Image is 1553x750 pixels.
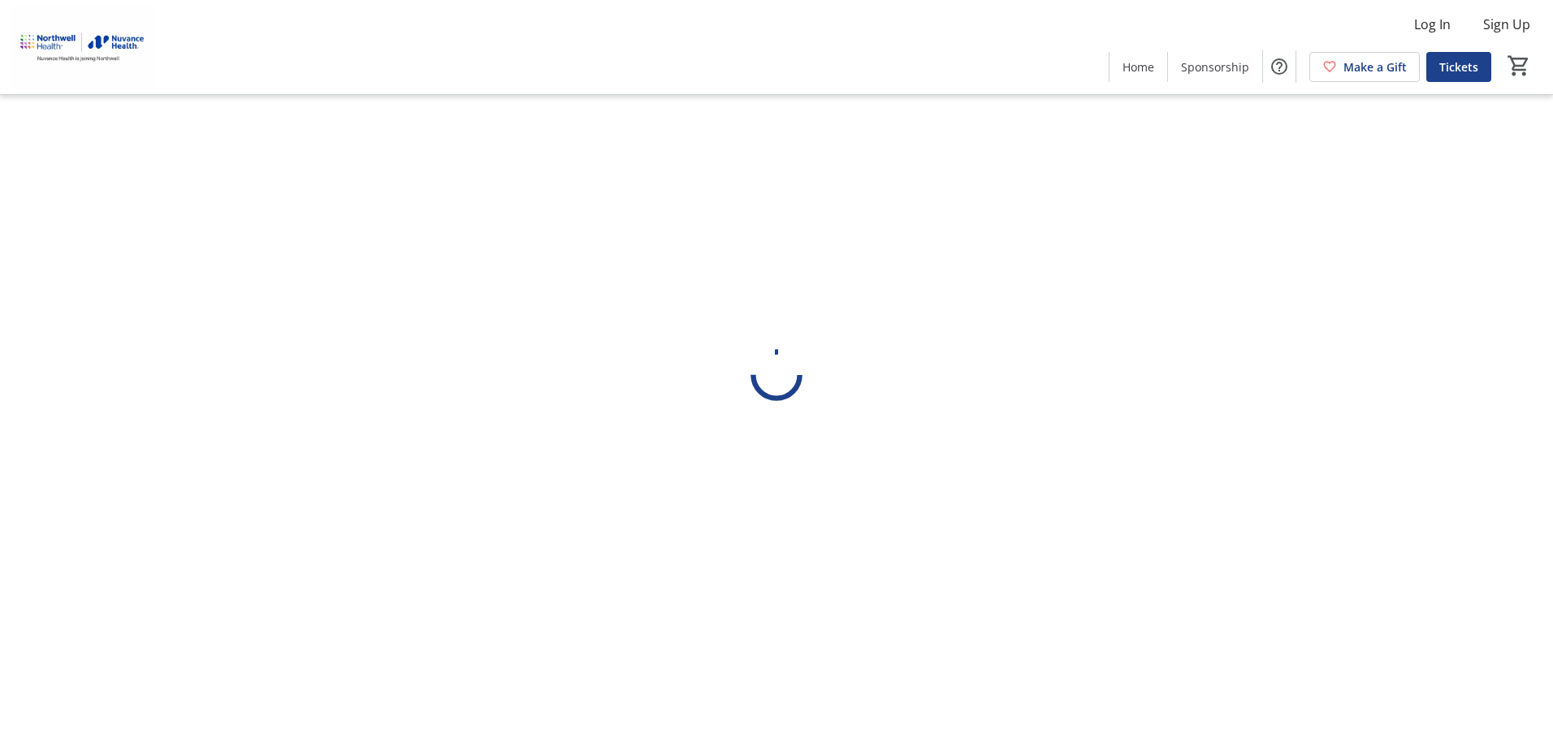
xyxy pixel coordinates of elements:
[1110,52,1167,82] a: Home
[1504,51,1534,80] button: Cart
[10,6,154,88] img: Nuvance Health's Logo
[1263,50,1296,83] button: Help
[1439,58,1478,75] span: Tickets
[1414,15,1451,34] span: Log In
[1168,52,1262,82] a: Sponsorship
[1470,11,1543,37] button: Sign Up
[1343,58,1407,75] span: Make a Gift
[1426,52,1491,82] a: Tickets
[1401,11,1464,37] button: Log In
[1181,58,1249,75] span: Sponsorship
[1483,15,1530,34] span: Sign Up
[1309,52,1420,82] a: Make a Gift
[1123,58,1154,75] span: Home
